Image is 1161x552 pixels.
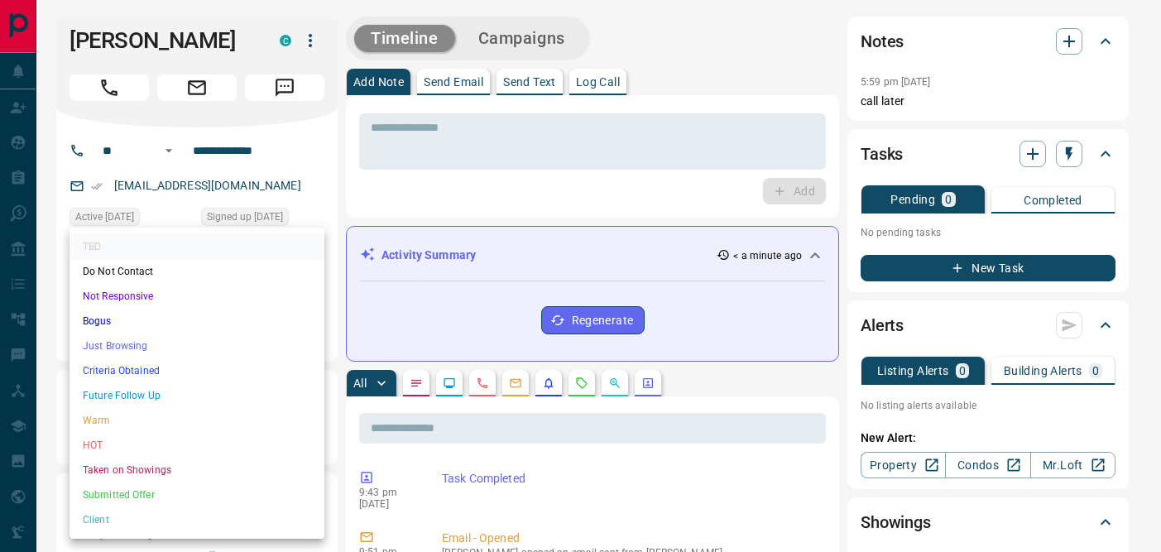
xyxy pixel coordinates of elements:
li: Criteria Obtained [70,358,324,383]
li: Do Not Contact [70,259,324,284]
li: Submitted Offer [70,482,324,507]
li: Bogus [70,309,324,334]
li: Client [70,507,324,532]
li: Not Responsive [70,284,324,309]
li: HOT [70,433,324,458]
li: Taken on Showings [70,458,324,482]
li: Just Browsing [70,334,324,358]
li: Warm [70,408,324,433]
li: Future Follow Up [70,383,324,408]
